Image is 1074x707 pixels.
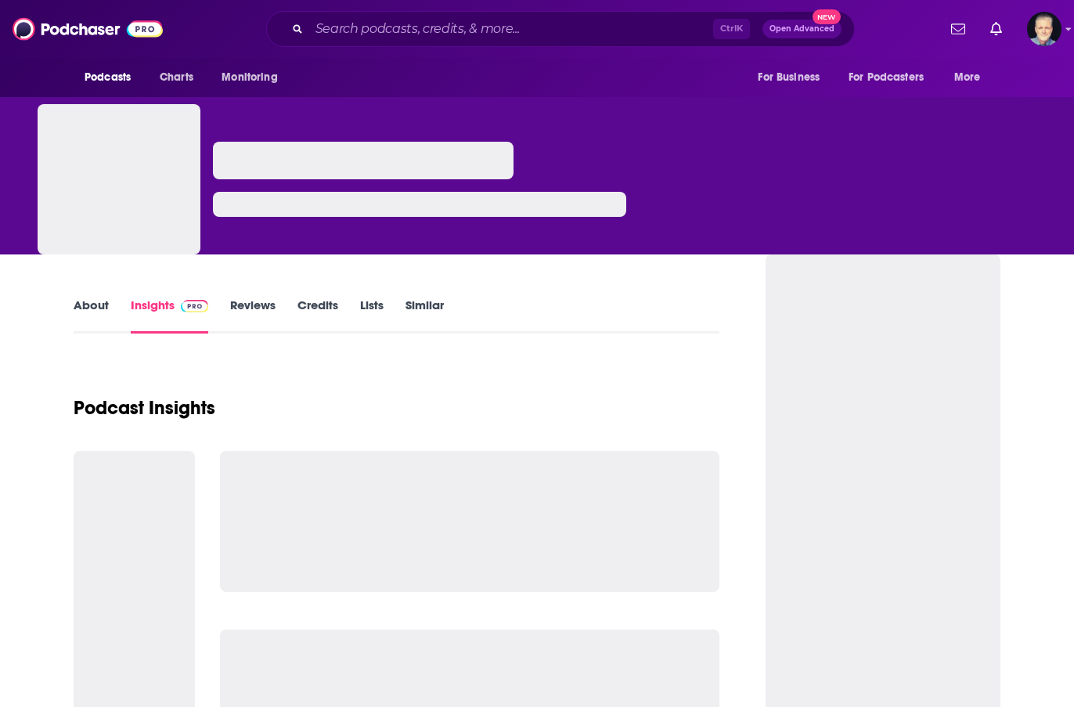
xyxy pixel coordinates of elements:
span: For Business [758,67,820,88]
span: For Podcasters [849,67,924,88]
span: Monitoring [222,67,277,88]
button: open menu [211,63,297,92]
a: About [74,298,109,334]
button: open menu [943,63,1000,92]
span: Ctrl K [713,19,750,39]
a: Lists [360,298,384,334]
span: Open Advanced [769,25,834,33]
a: Credits [297,298,338,334]
span: Charts [160,67,193,88]
span: Podcasts [85,67,131,88]
a: Show notifications dropdown [984,16,1008,42]
h1: Podcast Insights [74,396,215,420]
a: Show notifications dropdown [945,16,971,42]
button: Show profile menu [1027,12,1061,46]
button: open menu [838,63,946,92]
a: Charts [150,63,203,92]
button: open menu [747,63,839,92]
a: Similar [405,298,444,334]
span: More [954,67,981,88]
img: Podchaser Pro [181,300,208,312]
div: Search podcasts, credits, & more... [266,11,855,47]
span: Logged in as JonesLiterary [1027,12,1061,46]
img: Podchaser - Follow, Share and Rate Podcasts [13,14,163,44]
button: Open AdvancedNew [762,20,842,38]
span: New [813,9,841,24]
a: Reviews [230,298,276,334]
input: Search podcasts, credits, & more... [309,16,713,41]
a: InsightsPodchaser Pro [131,298,208,334]
img: User Profile [1027,12,1061,46]
button: open menu [74,63,151,92]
